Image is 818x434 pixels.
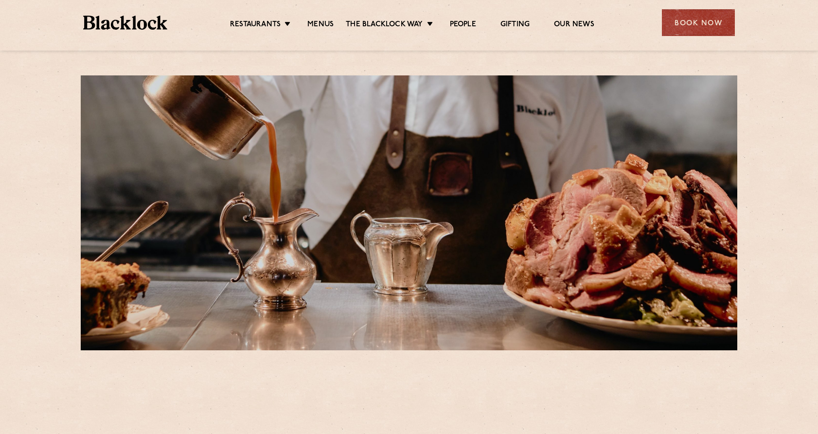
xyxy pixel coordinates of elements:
[554,20,594,31] a: Our News
[450,20,476,31] a: People
[662,9,735,36] div: Book Now
[307,20,334,31] a: Menus
[346,20,423,31] a: The Blacklock Way
[230,20,281,31] a: Restaurants
[83,16,167,30] img: BL_Textured_Logo-footer-cropped.svg
[500,20,530,31] a: Gifting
